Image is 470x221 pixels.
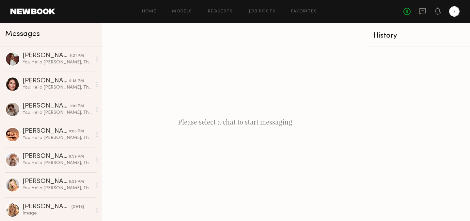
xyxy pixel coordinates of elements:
div: 9:01 PM [70,103,84,110]
div: Please select a chat to start messaging [102,23,368,221]
div: Image [23,210,92,216]
div: You: Hello [PERSON_NAME], Thank you very much for your kind response. We would be delighted to pr... [23,185,92,191]
div: [PERSON_NAME] [23,128,69,135]
a: Home [142,9,157,14]
div: [PERSON_NAME] [23,153,69,160]
div: You: Hello [PERSON_NAME], Thank you very much for your kind response. We would be delighted to pr... [23,135,92,141]
div: You: Hello [PERSON_NAME], Thank you for applying to collaborate with us! We’d love to learn more ... [23,110,92,116]
a: Requests [208,9,233,14]
div: 9:00 PM [69,128,84,135]
div: 9:21 PM [70,53,84,59]
div: 9:18 PM [69,78,84,84]
div: [PERSON_NAME] [23,53,70,59]
div: 8:59 PM [69,179,84,185]
div: You: Hello [PERSON_NAME], Thank you very much for your kind response. We would be delighted to pr... [23,160,92,166]
div: You: Hello [PERSON_NAME], Thank you for applying to collaborate with us! We’d love to learn more ... [23,59,92,65]
div: [PERSON_NAME] [23,103,70,110]
div: 8:59 PM [69,154,84,160]
span: Messages [5,30,40,38]
a: Models [172,9,192,14]
a: Favorites [291,9,317,14]
div: [PERSON_NAME] [23,178,69,185]
div: History [373,32,465,40]
div: [PERSON_NAME] [23,78,69,84]
a: Job Posts [249,9,276,14]
div: [DATE] [71,204,84,210]
div: [PERSON_NAME] [23,204,71,210]
div: You: Hello [PERSON_NAME], Thank you for applying to collaborate with us! We’d love to learn more ... [23,84,92,91]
